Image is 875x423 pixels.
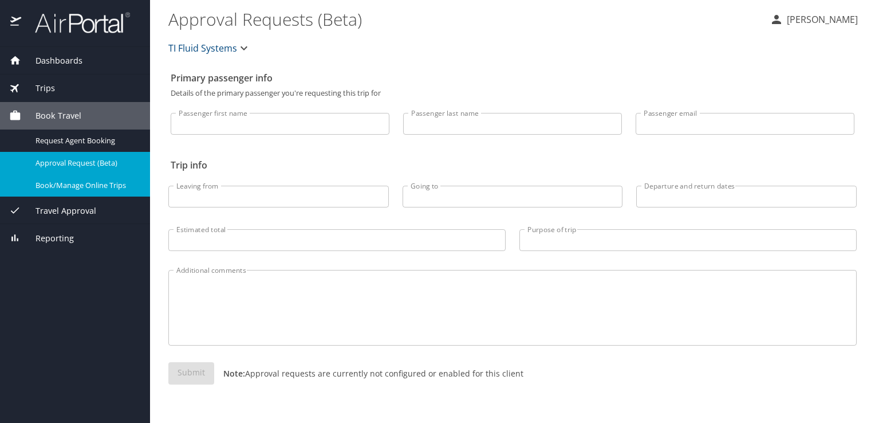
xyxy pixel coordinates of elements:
[36,158,136,169] span: Approval Request (Beta)
[36,180,136,191] span: Book/Manage Online Trips
[171,69,854,87] h2: Primary passenger info
[171,156,854,174] h2: Trip info
[21,82,55,95] span: Trips
[21,109,81,122] span: Book Travel
[164,37,255,60] button: TI Fluid Systems
[21,232,74,245] span: Reporting
[223,368,245,379] strong: Note:
[168,1,760,37] h1: Approval Requests (Beta)
[36,135,136,146] span: Request Agent Booking
[171,89,854,97] p: Details of the primary passenger you're requesting this trip for
[21,205,96,217] span: Travel Approval
[214,367,523,379] p: Approval requests are currently not configured or enabled for this client
[168,40,237,56] span: TI Fluid Systems
[783,13,858,26] p: [PERSON_NAME]
[765,9,862,30] button: [PERSON_NAME]
[21,54,82,67] span: Dashboards
[22,11,130,34] img: airportal-logo.png
[10,11,22,34] img: icon-airportal.png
